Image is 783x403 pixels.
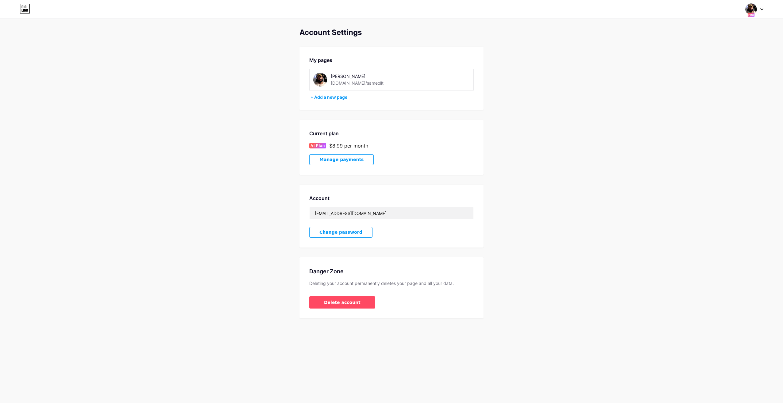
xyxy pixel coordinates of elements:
div: + Add a new page [310,94,474,100]
span: Change password [319,230,362,235]
div: Danger Zone [309,267,474,275]
div: Account [309,194,474,202]
span: AI Plan [310,143,325,148]
button: Change password [309,227,372,238]
button: Manage payments [309,154,374,165]
div: $8.99 per month [329,142,368,149]
button: Delete account [309,296,375,309]
div: Current plan [309,130,474,137]
span: Delete account [324,299,361,306]
div: [PERSON_NAME] [331,73,418,79]
div: Account Settings [299,28,484,37]
img: sameollt [313,73,327,86]
img: sameollt [745,3,757,15]
div: Deleting your account permanently deletes your page and all your data. [309,280,474,286]
div: My pages [309,56,474,64]
span: Manage payments [319,157,364,162]
input: Email [310,207,473,219]
div: [DOMAIN_NAME]/sameollt [331,80,384,86]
